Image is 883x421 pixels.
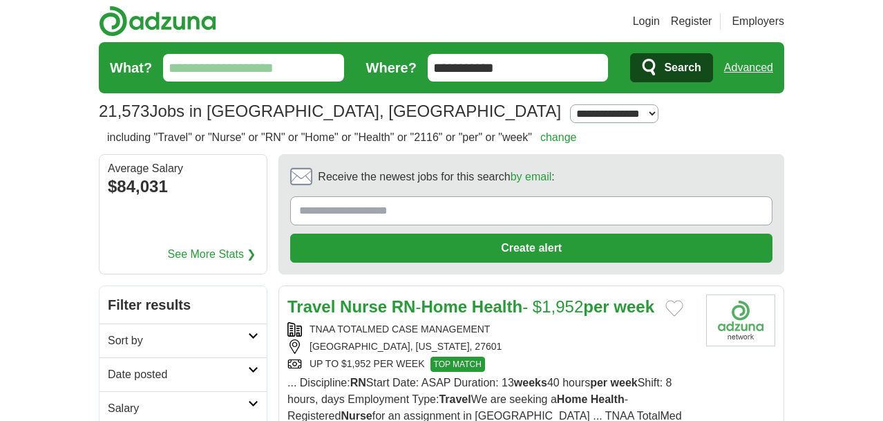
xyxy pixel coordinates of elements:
strong: per [583,297,609,316]
span: Receive the newest jobs for this search : [318,169,554,185]
div: $84,031 [108,174,258,199]
label: Where? [366,57,417,78]
a: See More Stats ❯ [168,246,256,263]
img: Adzuna logo [99,6,216,37]
img: Company logo [706,294,775,346]
h2: Date posted [108,366,248,383]
button: Create alert [290,234,772,263]
div: TNAA TOTALMED CASE MANAGEMENT [287,322,695,337]
div: [GEOGRAPHIC_DATA], [US_STATE], 27601 [287,339,695,354]
strong: per [590,377,607,389]
h2: Sort by [108,333,248,349]
button: Add to favorite jobs [665,300,683,317]
a: Register [671,13,712,30]
a: Employers [732,13,784,30]
span: 21,573 [99,99,149,124]
strong: RN [392,297,416,316]
strong: weeks [514,377,547,389]
a: by email [511,171,552,183]
span: Search [664,54,701,82]
div: Average Salary [108,163,258,174]
span: TOP MATCH [430,357,485,372]
a: change [540,131,577,143]
a: Date posted [99,357,267,391]
div: UP TO $1,952 PER WEEK [287,357,695,372]
h1: Jobs in [GEOGRAPHIC_DATA], [GEOGRAPHIC_DATA] [99,102,561,120]
button: Search [630,53,712,82]
a: Sort by [99,324,267,357]
h2: Filter results [99,286,267,324]
a: Advanced [724,54,773,82]
strong: Home [557,393,587,405]
strong: week [614,297,654,316]
strong: RN [350,377,366,389]
strong: Travel [287,297,335,316]
h2: including "Travel" or "Nurse" or "RN" or "Home" or "Health" or "2116" or "per" or "week" [107,129,576,146]
strong: week [611,377,638,389]
strong: Travel [439,393,471,405]
strong: Nurse [340,297,387,316]
strong: Health [472,297,522,316]
strong: Home [421,297,467,316]
a: Login [633,13,660,30]
label: What? [110,57,152,78]
strong: Health [591,393,625,405]
h2: Salary [108,400,248,417]
a: Travel Nurse RN-Home Health- $1,952per week [287,297,654,316]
